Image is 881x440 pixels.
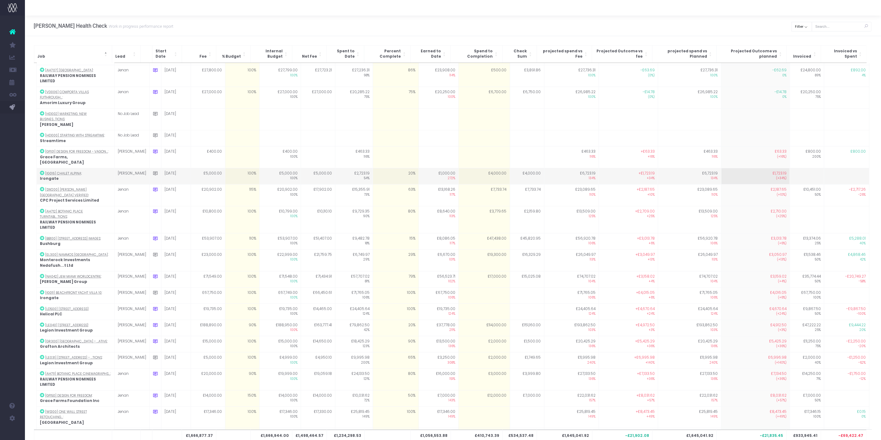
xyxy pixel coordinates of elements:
[458,369,510,390] td: £3,000.00
[335,406,373,428] td: £25,819.45
[419,352,459,369] td: £3,250.00
[225,287,260,304] td: 100%
[225,336,260,352] td: 100%
[250,45,292,63] th: Internal Budget: Activate to sort: Activate to sort
[510,271,544,287] td: £15,025.08
[335,287,373,304] td: £71,765.05
[161,304,191,320] td: [DATE]
[199,54,207,60] span: Fee
[658,287,721,304] td: £71,765.05
[419,287,459,304] td: £67,750.00
[191,206,225,233] td: £10,800.00
[790,233,824,249] td: £13,374.06
[37,130,115,146] td: :
[34,45,112,63] th: Job: Activate to invert sorting: Activate to invert sorting
[544,65,599,87] td: £27,736.31
[260,65,301,87] td: £27,799.00
[790,369,824,390] td: £14,250.00
[652,45,716,63] th: projected spend vs Planned: Activate to sort: Activate to sort
[37,287,115,304] td: :
[458,390,510,406] td: £12,000.00
[161,249,191,271] td: [DATE]
[161,352,191,369] td: [DATE]
[301,65,335,87] td: £27,723.21
[301,352,335,369] td: £4,950.10
[260,390,301,406] td: £14,000.00
[510,390,544,406] td: £7,000.00
[510,87,544,108] td: £6,750.00
[458,65,510,87] td: £500.00
[115,54,125,60] span: Lead
[225,206,260,233] td: 100%
[37,320,115,336] td: :
[335,369,373,390] td: £24,133.50
[510,65,544,87] td: £3,891.86
[225,304,260,320] td: 100%
[544,168,599,184] td: £6,723.19
[790,65,824,87] td: £24,800.00
[301,320,335,336] td: £163,777.41
[225,233,260,249] td: 110%
[544,146,599,168] td: £463.33
[115,108,150,130] td: No Job Lead
[458,249,510,271] td: £19,300.00
[419,233,459,249] td: £8,086.05
[373,406,419,428] td: 100%
[540,49,583,60] span: projected spend vs Fee
[790,336,824,352] td: £11,250.00
[161,369,191,390] td: [DATE]
[191,352,225,369] td: £5,000.00
[191,184,225,206] td: £20,902.00
[537,45,592,63] th: projected spend vs Fee: Activate to sort: Activate to sort
[458,206,510,233] td: £3,779.65
[410,45,450,63] th: Earned to Date: Activate to sort: Activate to sort
[37,233,115,249] td: :
[790,304,824,320] td: £9,867.50
[115,184,150,206] td: Jenan
[414,49,441,60] span: Earned to Date
[191,369,225,390] td: £20,000.00
[419,206,459,233] td: £8,640.00
[373,206,419,233] td: 80%
[225,249,260,271] td: 100%
[301,206,335,233] td: £10,110.10
[225,320,260,336] td: 90%
[161,406,191,428] td: [DATE]
[419,369,459,390] td: £16,000.00
[335,146,373,168] td: £463.33
[790,184,824,206] td: £10,451.00
[454,49,493,60] span: Spend to Completion
[37,369,115,390] td: :
[658,206,721,233] td: £13,509.00
[161,168,191,184] td: [DATE]
[790,146,824,168] td: £800.00
[302,54,317,60] span: Net Fee
[658,87,721,108] td: £26,985.22
[260,249,301,271] td: £22,999.00
[824,49,857,60] span: Invoiced vs Spent
[544,206,599,233] td: £13,509.00
[335,336,373,352] td: £18,425.29
[335,390,373,406] td: £10,031.62
[115,233,150,249] td: Jenan
[458,168,510,184] td: £4,000.00
[37,87,115,108] td: :
[191,249,225,271] td: £23,000.00
[191,87,225,108] td: £27,000.00
[161,233,191,249] td: [DATE]
[544,390,599,406] td: £22,031.62
[191,336,225,352] td: £15,000.00
[260,369,301,390] td: £19,999.00
[37,146,115,168] td: :
[225,87,260,108] td: 100%
[115,369,150,390] td: Jenan
[544,336,599,352] td: £20,425.29
[292,45,326,63] th: Net Fee: Activate to sort: Activate to sort
[115,130,150,146] td: No Job Lead
[225,184,260,206] td: 115%
[335,65,373,87] td: £27,236.31
[301,87,335,108] td: £27,000.00
[37,206,115,233] td: :
[335,320,373,336] td: £79,862.50
[191,287,225,304] td: £67,750.00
